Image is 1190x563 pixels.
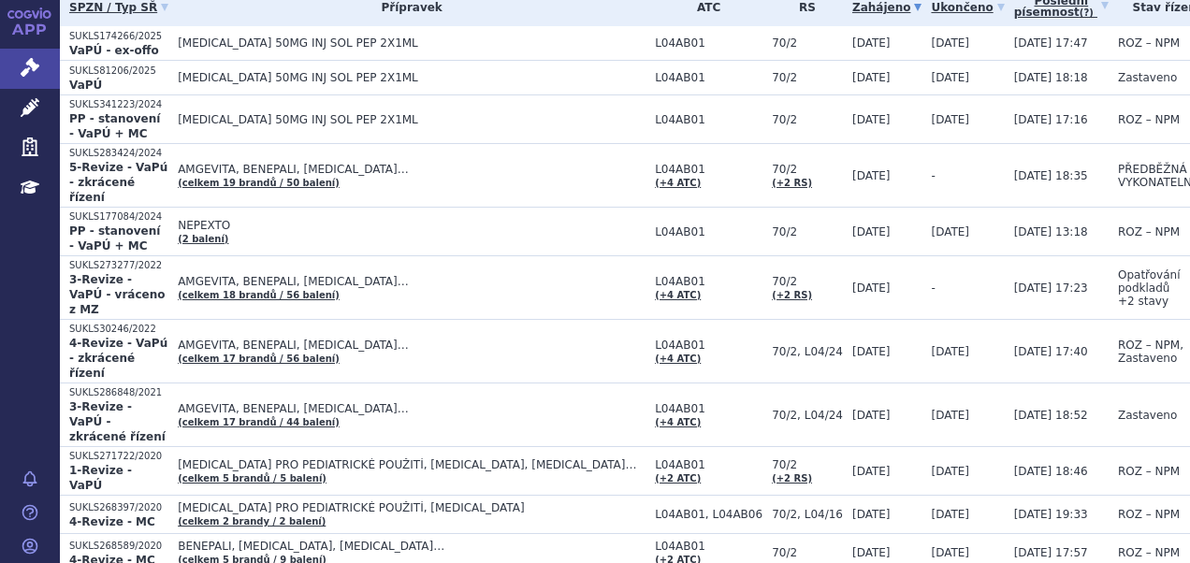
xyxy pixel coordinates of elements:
[1014,409,1088,422] span: [DATE] 18:52
[931,71,969,84] span: [DATE]
[1080,7,1094,19] abbr: (?)
[69,65,168,78] p: SUKLS81206/2025
[931,169,935,182] span: -
[655,290,701,300] a: (+4 ATC)
[1118,113,1180,126] span: ROZ – NPM
[69,501,168,514] p: SUKLS268397/2020
[178,234,228,244] a: (2 balení)
[69,273,165,316] strong: 3-Revize - VaPÚ - vráceno z MZ
[1118,465,1180,478] span: ROZ – NPM
[1014,113,1088,126] span: [DATE] 17:16
[1118,546,1180,559] span: ROZ – NPM
[655,508,762,521] span: L04AB01, L04AB06
[178,163,646,176] span: AMGEVITA, BENEPALI, [MEDICAL_DATA]…
[178,417,340,427] a: (celkem 17 brandů / 44 balení)
[178,354,340,364] a: (celkem 17 brandů / 56 balení)
[69,161,167,204] strong: 5-Revize - VaPú - zkrácené řízení
[772,275,843,288] span: 70/2
[69,79,102,92] strong: VaPÚ
[1014,36,1088,50] span: [DATE] 17:47
[931,225,969,238] span: [DATE]
[772,409,843,422] span: 70/2, L04/24
[1014,546,1088,559] span: [DATE] 17:57
[772,36,843,50] span: 70/2
[69,323,168,336] p: SUKLS30246/2022
[772,508,843,521] span: 70/2, L04/16
[655,113,762,126] span: L04AB01
[655,339,762,352] span: L04AB01
[1118,71,1177,84] span: Zastaveno
[1118,268,1181,308] span: Opatřování podkladů +2 stavy
[772,458,843,471] span: 70/2
[178,219,646,232] span: NEPEXTO
[69,464,132,492] strong: 1-Revize - VaPÚ
[931,36,969,50] span: [DATE]
[69,224,160,253] strong: PP - stanovení - VaPÚ + MC
[852,71,891,84] span: [DATE]
[69,337,167,380] strong: 4-Revize - VaPú - zkrácené řízení
[852,345,891,358] span: [DATE]
[772,71,843,84] span: 70/2
[852,465,891,478] span: [DATE]
[69,515,155,528] strong: 4-Revize - MC
[772,163,843,176] span: 70/2
[655,402,762,415] span: L04AB01
[772,290,812,300] a: (+2 RS)
[655,71,762,84] span: L04AB01
[772,345,843,358] span: 70/2, L04/24
[69,386,168,399] p: SUKLS286848/2021
[852,508,891,521] span: [DATE]
[69,450,168,463] p: SUKLS271722/2020
[1118,409,1177,422] span: Zastaveno
[178,36,646,50] span: [MEDICAL_DATA] 50MG INJ SOL PEP 2X1ML
[931,409,969,422] span: [DATE]
[655,473,701,484] a: (+2 ATC)
[852,546,891,559] span: [DATE]
[178,473,327,484] a: (celkem 5 brandů / 5 balení)
[178,402,646,415] span: AMGEVITA, BENEPALI, [MEDICAL_DATA]…
[1014,281,1088,295] span: [DATE] 17:23
[178,71,646,84] span: [MEDICAL_DATA] 50MG INJ SOL PEP 2X1ML
[1118,36,1180,50] span: ROZ – NPM
[178,458,646,471] span: [MEDICAL_DATA] PRO PEDIATRICKÉ POUŽITÍ, [MEDICAL_DATA], [MEDICAL_DATA]…
[852,169,891,182] span: [DATE]
[1014,71,1088,84] span: [DATE] 18:18
[1014,465,1088,478] span: [DATE] 18:46
[178,113,646,126] span: [MEDICAL_DATA] 50MG INJ SOL PEP 2X1ML
[655,540,762,553] span: L04AB01
[772,225,843,238] span: 70/2
[1014,345,1088,358] span: [DATE] 17:40
[69,30,168,43] p: SUKLS174266/2025
[1014,169,1088,182] span: [DATE] 18:35
[655,275,762,288] span: L04AB01
[852,281,891,295] span: [DATE]
[852,409,891,422] span: [DATE]
[69,210,168,224] p: SUKLS177084/2024
[931,508,969,521] span: [DATE]
[852,113,891,126] span: [DATE]
[178,290,340,300] a: (celkem 18 brandů / 56 balení)
[655,354,701,364] a: (+4 ATC)
[178,501,646,514] span: [MEDICAL_DATA] PRO PEDIATRICKÉ POUŽITÍ, [MEDICAL_DATA]
[655,225,762,238] span: L04AB01
[772,473,812,484] a: (+2 RS)
[852,36,891,50] span: [DATE]
[931,546,969,559] span: [DATE]
[1118,508,1180,521] span: ROZ – NPM
[655,417,701,427] a: (+4 ATC)
[772,113,843,126] span: 70/2
[69,147,168,160] p: SUKLS283424/2024
[852,225,891,238] span: [DATE]
[178,178,340,188] a: (celkem 19 brandů / 50 balení)
[931,281,935,295] span: -
[655,36,762,50] span: L04AB01
[1118,225,1180,238] span: ROZ – NPM
[69,400,166,443] strong: 3-Revize - VaPÚ - zkrácené řízení
[69,112,160,140] strong: PP - stanovení - VaPÚ + MC
[178,339,646,352] span: AMGEVITA, BENEPALI, [MEDICAL_DATA]…
[69,540,168,553] p: SUKLS268589/2020
[931,113,969,126] span: [DATE]
[178,516,326,527] a: (celkem 2 brandy / 2 balení)
[655,458,762,471] span: L04AB01
[931,345,969,358] span: [DATE]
